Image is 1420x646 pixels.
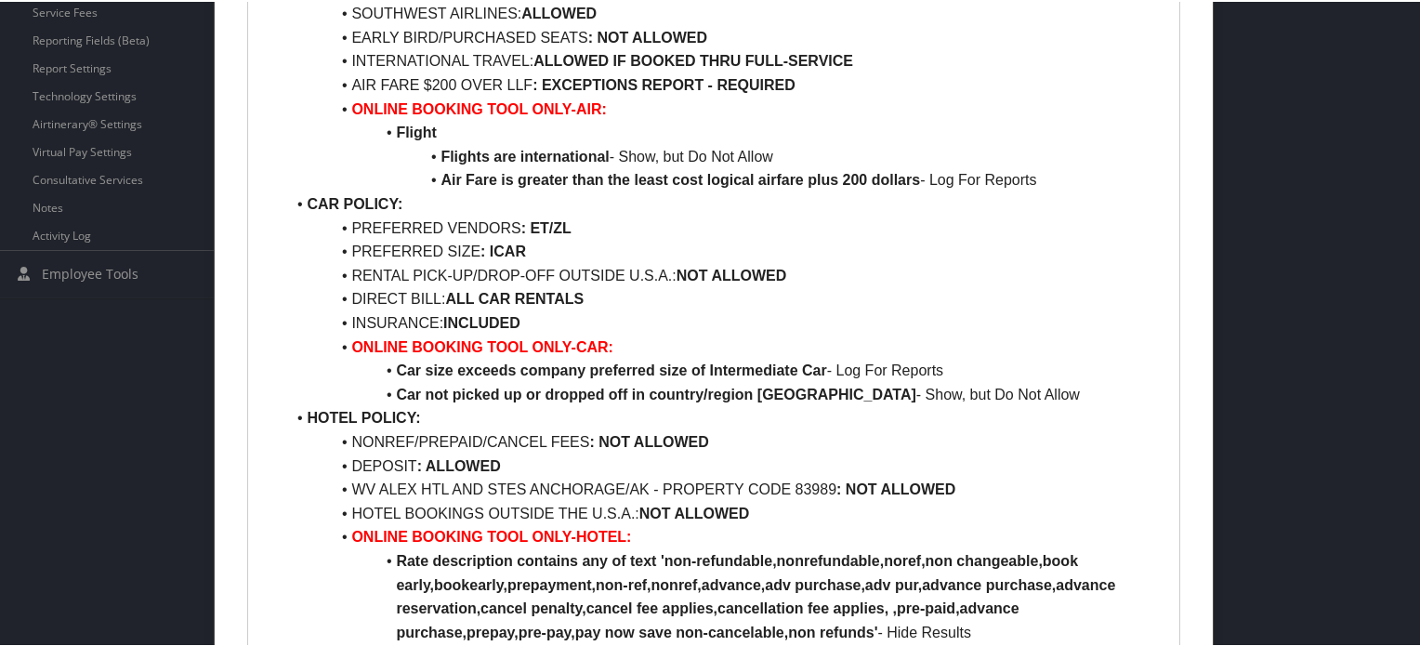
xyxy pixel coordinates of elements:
strong: : EXCEPTIONS REPORT - REQUIRED [532,75,795,91]
strong: ALLOWED IF BOOKED THRU FULL-SERVICE [533,51,853,67]
strong: : ALLOWED [417,456,501,472]
li: - Hide Results [284,547,1164,642]
li: INSURANCE: [284,310,1164,334]
strong: CAR POLICY: [307,194,402,210]
strong: ONLINE BOOKING TOOL ONLY-HOTEL: [351,527,631,543]
strong: INCLUDED [443,313,520,329]
strong: : NOT ALLOWED [588,28,707,44]
li: - Show, but Do Not Allow [284,381,1164,405]
strong: : ET/ZL [521,218,572,234]
strong: : ICAR [480,242,526,257]
li: DEPOSIT [284,453,1164,477]
li: NONREF/PREPAID/CANCEL FEES [284,428,1164,453]
strong: Air Fare is greater than the least cost logical airfare plus 200 dollars [440,170,920,186]
strong: Flights are international [440,147,609,163]
li: EARLY BIRD/PURCHASED SEATS [284,24,1164,48]
li: HOTEL BOOKINGS OUTSIDE THE U.S.A.: [284,500,1164,524]
strong: ALL CAR RENTALS [445,289,584,305]
strong: ALLOWED [521,4,597,20]
li: PREFERRED SIZE [284,238,1164,262]
strong: Car not picked up or dropped off in country/region [GEOGRAPHIC_DATA] [396,385,915,401]
strong: Car size exceeds company preferred size of Intermediate Car [396,361,826,376]
li: WV ALEX HTL AND STES ANCHORAGE/AK - PROPERTY CODE 83989 [284,476,1164,500]
li: - Show, but Do Not Allow [284,143,1164,167]
li: RENTAL PICK-UP/DROP-OFF OUTSIDE U.S.A.: [284,262,1164,286]
li: - Log For Reports [284,166,1164,191]
strong: NOT ALLOWED [639,504,750,520]
li: PREFERRED VENDORS [284,215,1164,239]
li: - Log For Reports [284,357,1164,381]
strong: : NOT ALLOWED [589,432,708,448]
strong: NOT ALLOWED [677,266,787,282]
strong: Flight [396,123,437,138]
li: DIRECT BILL: [284,285,1164,310]
strong: HOTEL POLICY: [307,408,420,424]
strong: : NOT ALLOWED [836,480,955,495]
li: INTERNATIONAL TRAVEL: [284,47,1164,72]
li: AIR FARE $200 OVER LLF [284,72,1164,96]
strong: ONLINE BOOKING TOOL ONLY-AIR: [351,99,606,115]
strong: Rate description contains any of text 'non-refundable,nonrefundable,noref,non changeable,book ear... [396,551,1119,639]
strong: ONLINE BOOKING TOOL ONLY-CAR: [351,337,613,353]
